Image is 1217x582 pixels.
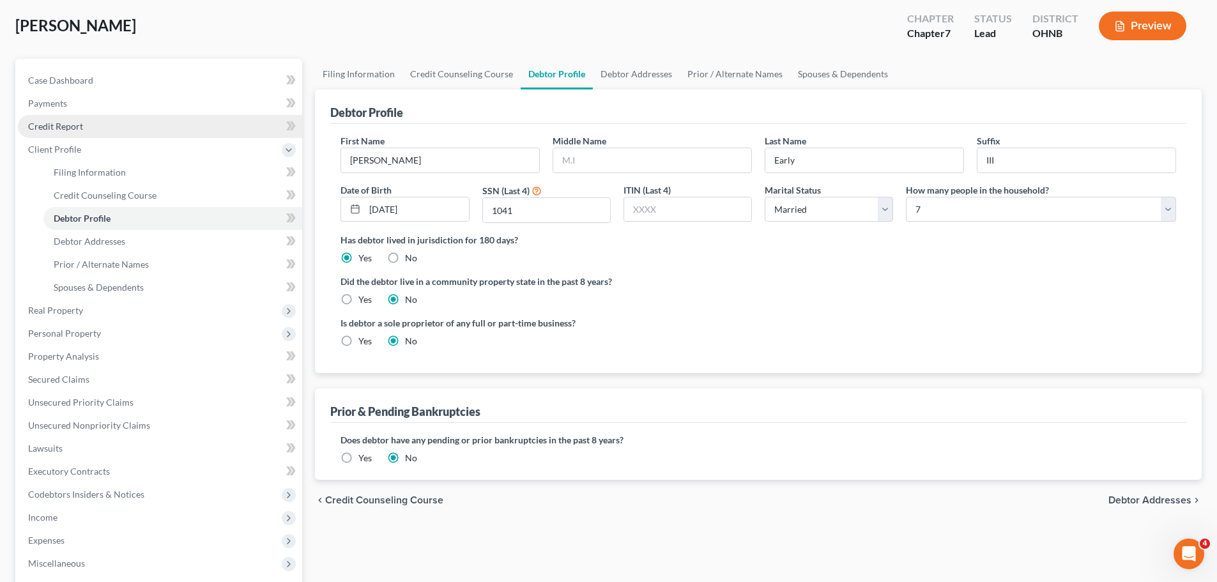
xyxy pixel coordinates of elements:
[405,335,417,348] label: No
[18,460,302,483] a: Executory Contracts
[28,144,81,155] span: Client Profile
[358,335,372,348] label: Yes
[765,134,806,148] label: Last Name
[28,443,63,454] span: Lawsuits
[1099,11,1186,40] button: Preview
[765,183,821,197] label: Marital Status
[315,495,325,505] i: chevron_left
[18,368,302,391] a: Secured Claims
[765,148,963,172] input: --
[977,134,1000,148] label: Suffix
[553,148,751,172] input: M.I
[330,404,480,419] div: Prior & Pending Bankruptcies
[1032,26,1078,41] div: OHNB
[28,374,89,385] span: Secured Claims
[28,75,93,86] span: Case Dashboard
[974,11,1012,26] div: Status
[482,184,530,197] label: SSN (Last 4)
[54,190,157,201] span: Credit Counseling Course
[28,489,144,500] span: Codebtors Insiders & Notices
[54,167,126,178] span: Filing Information
[43,207,302,230] a: Debtor Profile
[18,92,302,115] a: Payments
[28,328,101,339] span: Personal Property
[358,252,372,264] label: Yes
[341,275,1176,288] label: Did the debtor live in a community property state in the past 8 years?
[358,452,372,464] label: Yes
[28,121,83,132] span: Credit Report
[54,236,125,247] span: Debtor Addresses
[358,293,372,306] label: Yes
[977,148,1175,172] input: --
[315,59,402,89] a: Filing Information
[315,495,443,505] button: chevron_left Credit Counseling Course
[402,59,521,89] a: Credit Counseling Course
[28,351,99,362] span: Property Analysis
[18,391,302,414] a: Unsecured Priority Claims
[405,452,417,464] label: No
[18,115,302,138] a: Credit Report
[54,282,144,293] span: Spouses & Dependents
[365,197,468,222] input: MM/DD/YYYY
[18,345,302,368] a: Property Analysis
[28,420,150,431] span: Unsecured Nonpriority Claims
[624,197,751,222] input: XXXX
[330,105,403,120] div: Debtor Profile
[593,59,680,89] a: Debtor Addresses
[341,316,752,330] label: Is debtor a sole proprietor of any full or part-time business?
[1108,495,1202,505] button: Debtor Addresses chevron_right
[28,305,83,316] span: Real Property
[28,535,65,546] span: Expenses
[43,161,302,184] a: Filing Information
[28,98,67,109] span: Payments
[43,184,302,207] a: Credit Counseling Course
[43,230,302,253] a: Debtor Addresses
[624,183,671,197] label: ITIN (Last 4)
[28,466,110,477] span: Executory Contracts
[28,397,134,408] span: Unsecured Priority Claims
[54,213,111,224] span: Debtor Profile
[790,59,896,89] a: Spouses & Dependents
[521,59,593,89] a: Debtor Profile
[325,495,443,505] span: Credit Counseling Course
[1174,539,1204,569] iframe: Intercom live chat
[974,26,1012,41] div: Lead
[341,433,1176,447] label: Does debtor have any pending or prior bankruptcies in the past 8 years?
[54,259,149,270] span: Prior / Alternate Names
[341,233,1176,247] label: Has debtor lived in jurisdiction for 180 days?
[18,414,302,437] a: Unsecured Nonpriority Claims
[1108,495,1191,505] span: Debtor Addresses
[405,293,417,306] label: No
[907,11,954,26] div: Chapter
[341,183,392,197] label: Date of Birth
[28,558,85,569] span: Miscellaneous
[28,512,57,523] span: Income
[906,183,1049,197] label: How many people in the household?
[15,16,136,34] span: [PERSON_NAME]
[1032,11,1078,26] div: District
[43,253,302,276] a: Prior / Alternate Names
[405,252,417,264] label: No
[907,26,954,41] div: Chapter
[483,198,610,222] input: XXXX
[945,27,951,39] span: 7
[1191,495,1202,505] i: chevron_right
[553,134,606,148] label: Middle Name
[43,276,302,299] a: Spouses & Dependents
[18,69,302,92] a: Case Dashboard
[341,148,539,172] input: --
[1200,539,1210,549] span: 4
[341,134,385,148] label: First Name
[18,437,302,460] a: Lawsuits
[680,59,790,89] a: Prior / Alternate Names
